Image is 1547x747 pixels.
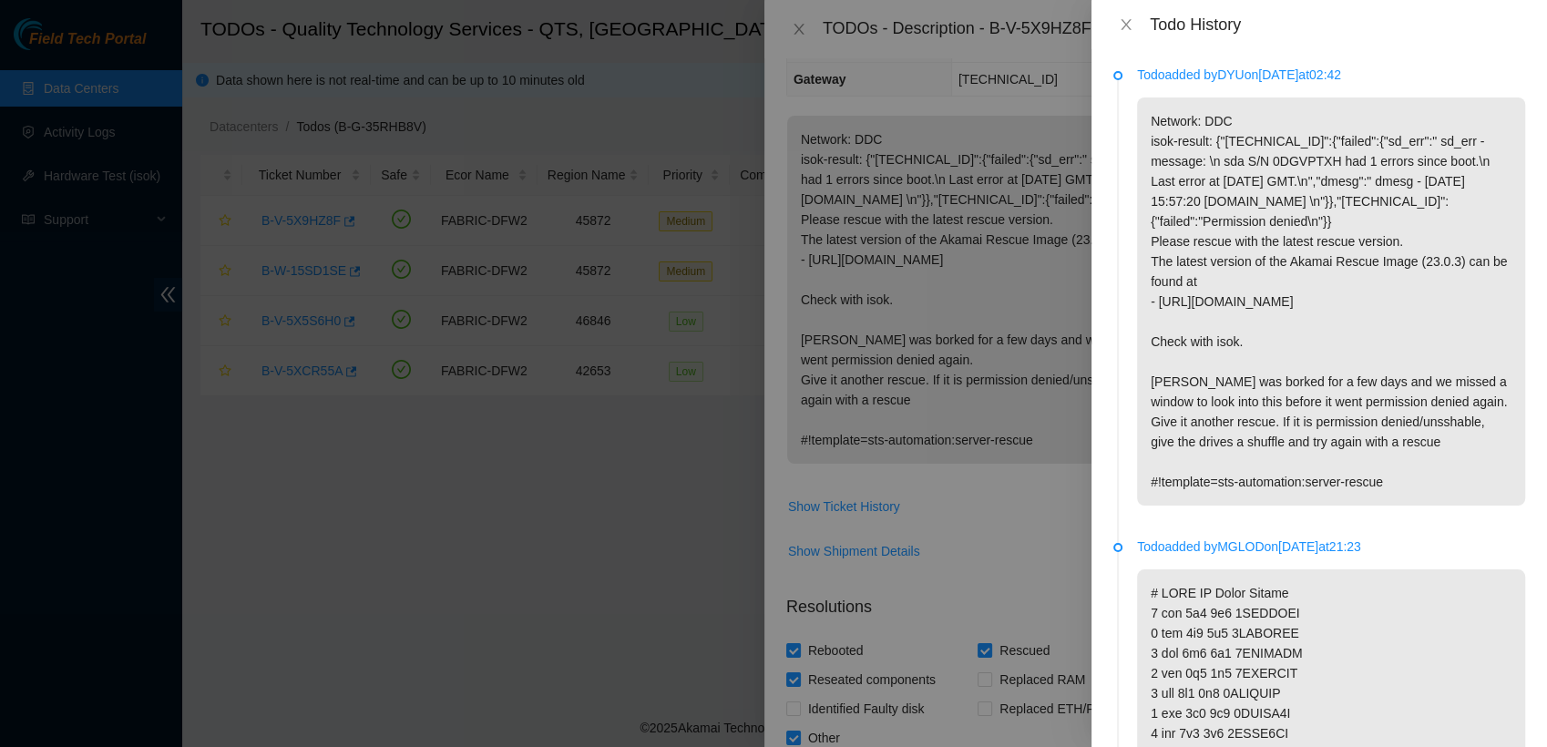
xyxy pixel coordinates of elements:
p: Todo added by MGLOD on [DATE] at 21:23 [1137,537,1525,557]
p: Network: DDC isok-result: {"[TECHNICAL_ID]":{"failed":{"sd_err":" sd_err - message: \n sda S/N 0D... [1137,97,1525,506]
button: Close [1113,16,1139,34]
div: Todo History [1150,15,1525,35]
p: Todo added by DYU on [DATE] at 02:42 [1137,65,1525,85]
span: close [1119,17,1133,32]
